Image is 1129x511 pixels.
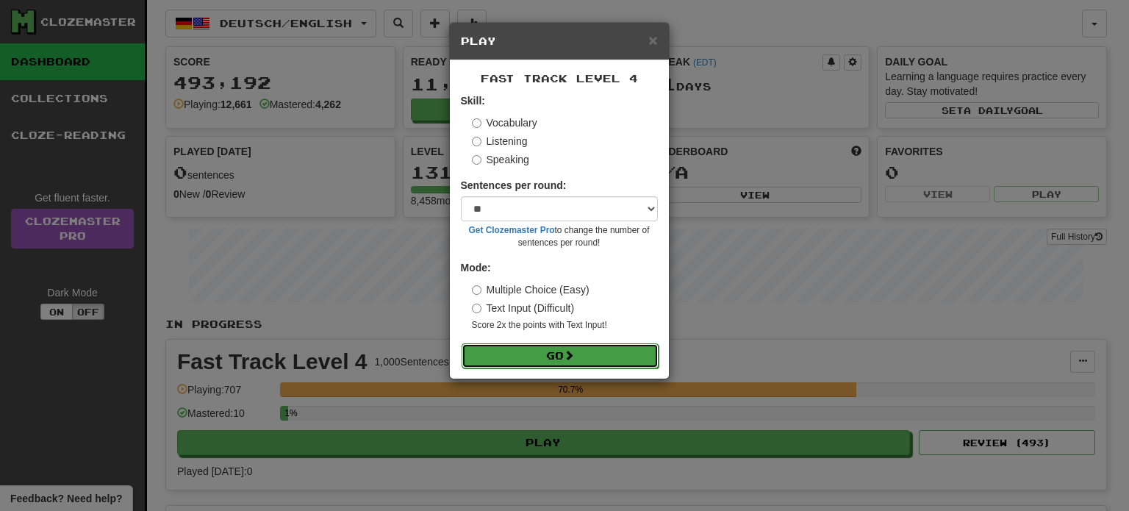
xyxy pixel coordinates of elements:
[472,285,481,295] input: Multiple Choice (Easy)
[648,32,657,49] span: ×
[472,134,528,149] label: Listening
[469,225,555,235] a: Get Clozemaster Pro
[472,115,537,130] label: Vocabulary
[462,343,659,368] button: Go
[472,118,481,128] input: Vocabulary
[472,282,589,297] label: Multiple Choice (Easy)
[472,152,529,167] label: Speaking
[461,262,491,274] strong: Mode:
[472,137,481,146] input: Listening
[472,304,481,313] input: Text Input (Difficult)
[472,319,658,332] small: Score 2x the points with Text Input !
[472,301,575,315] label: Text Input (Difficult)
[648,32,657,48] button: Close
[461,224,658,249] small: to change the number of sentences per round!
[461,178,567,193] label: Sentences per round:
[461,95,485,107] strong: Skill:
[472,155,481,165] input: Speaking
[481,72,638,85] span: Fast Track Level 4
[461,34,658,49] h5: Play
